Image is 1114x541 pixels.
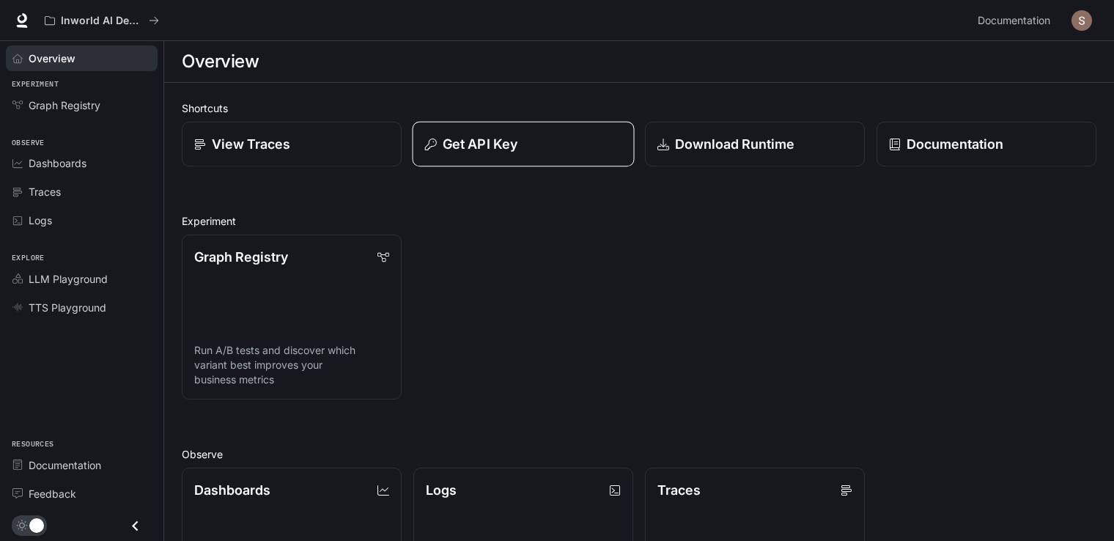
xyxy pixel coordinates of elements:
[6,295,158,320] a: TTS Playground
[182,47,259,76] h1: Overview
[38,6,166,35] button: All workspaces
[212,134,290,154] p: View Traces
[645,122,865,166] a: Download Runtime
[182,122,402,166] a: View Traces
[29,184,61,199] span: Traces
[6,452,158,478] a: Documentation
[1067,6,1096,35] button: User avatar
[29,51,75,66] span: Overview
[907,134,1003,154] p: Documentation
[194,343,389,387] p: Run A/B tests and discover which variant best improves your business metrics
[194,247,288,267] p: Graph Registry
[6,92,158,118] a: Graph Registry
[877,122,1096,166] a: Documentation
[119,511,152,541] button: Close drawer
[61,15,143,27] p: Inworld AI Demos
[6,207,158,233] a: Logs
[194,480,270,500] p: Dashboards
[426,480,457,500] p: Logs
[6,481,158,507] a: Feedback
[6,179,158,205] a: Traces
[29,155,86,171] span: Dashboards
[443,134,517,154] p: Get API Key
[657,480,701,500] p: Traces
[29,213,52,228] span: Logs
[182,235,402,400] a: Graph RegistryRun A/B tests and discover which variant best improves your business metrics
[972,6,1061,35] a: Documentation
[182,213,1096,229] h2: Experiment
[29,271,108,287] span: LLM Playground
[29,457,101,473] span: Documentation
[182,446,1096,462] h2: Observe
[6,45,158,71] a: Overview
[675,134,794,154] p: Download Runtime
[29,486,76,501] span: Feedback
[1071,10,1092,31] img: User avatar
[29,517,44,533] span: Dark mode toggle
[978,12,1050,30] span: Documentation
[413,122,635,167] button: Get API Key
[29,97,100,113] span: Graph Registry
[29,300,106,315] span: TTS Playground
[182,100,1096,116] h2: Shortcuts
[6,266,158,292] a: LLM Playground
[6,150,158,176] a: Dashboards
